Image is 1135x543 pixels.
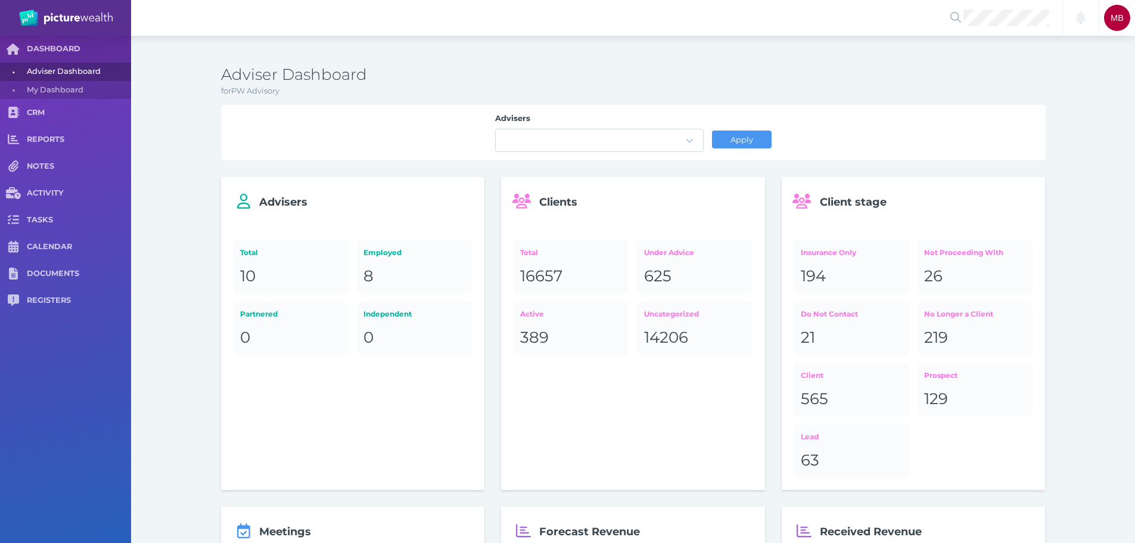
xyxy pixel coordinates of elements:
span: NOTES [27,162,131,172]
div: 129 [924,389,1026,409]
span: Clients [539,196,577,209]
div: 21 [801,328,903,348]
h3: Adviser Dashboard [221,65,1046,85]
img: PW [19,10,113,26]
span: Under Advice [644,248,694,257]
span: CALENDAR [27,242,131,252]
span: Total [240,248,258,257]
span: DASHBOARD [27,44,131,54]
span: Meetings [259,525,311,538]
div: 625 [644,266,746,287]
a: Independent0 [357,302,472,355]
span: REGISTERS [27,296,131,306]
span: DOCUMENTS [27,269,131,279]
span: Client [801,371,823,380]
a: Total10 [234,240,349,293]
p: for PW Advisory [221,85,1046,97]
a: Active389 [514,302,629,355]
div: 219 [924,328,1026,348]
a: Under Advice625 [637,240,752,293]
span: Employed [363,248,402,257]
span: Partnered [240,309,278,318]
div: 14206 [644,328,746,348]
span: Insurance Only [801,248,856,257]
div: 26 [924,266,1026,287]
a: Partnered0 [234,302,349,355]
div: 10 [240,266,342,287]
span: Prospect [924,371,957,380]
span: Uncategorized [644,309,699,318]
button: Apply [712,131,772,148]
a: Total16657 [514,240,629,293]
span: Total [520,248,538,257]
span: Received Revenue [820,525,922,538]
div: 0 [240,328,342,348]
span: Not Proceeding With [924,248,1003,257]
span: Do Not Contact [801,309,858,318]
span: Adviser Dashboard [27,63,127,81]
span: Advisers [259,196,307,209]
div: 194 [801,266,903,287]
div: Michelle Bucsai [1104,5,1130,31]
span: No Longer a Client [924,309,993,318]
div: 0 [363,328,465,348]
span: CRM [27,108,131,118]
span: REPORTS [27,135,131,145]
span: TASKS [27,215,131,225]
div: 389 [520,328,622,348]
span: Client stage [820,196,887,209]
div: 63 [801,451,903,471]
span: ACTIVITY [27,188,131,198]
div: 565 [801,389,903,409]
span: Lead [801,432,819,441]
span: Independent [363,309,412,318]
div: 16657 [520,266,622,287]
span: MB [1111,13,1124,23]
span: Active [520,309,544,318]
span: My Dashboard [27,81,127,100]
a: Employed8 [357,240,472,293]
span: Apply [725,135,758,144]
label: Advisers [495,113,704,129]
div: 8 [363,266,465,287]
span: Forecast Revenue [539,525,640,538]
